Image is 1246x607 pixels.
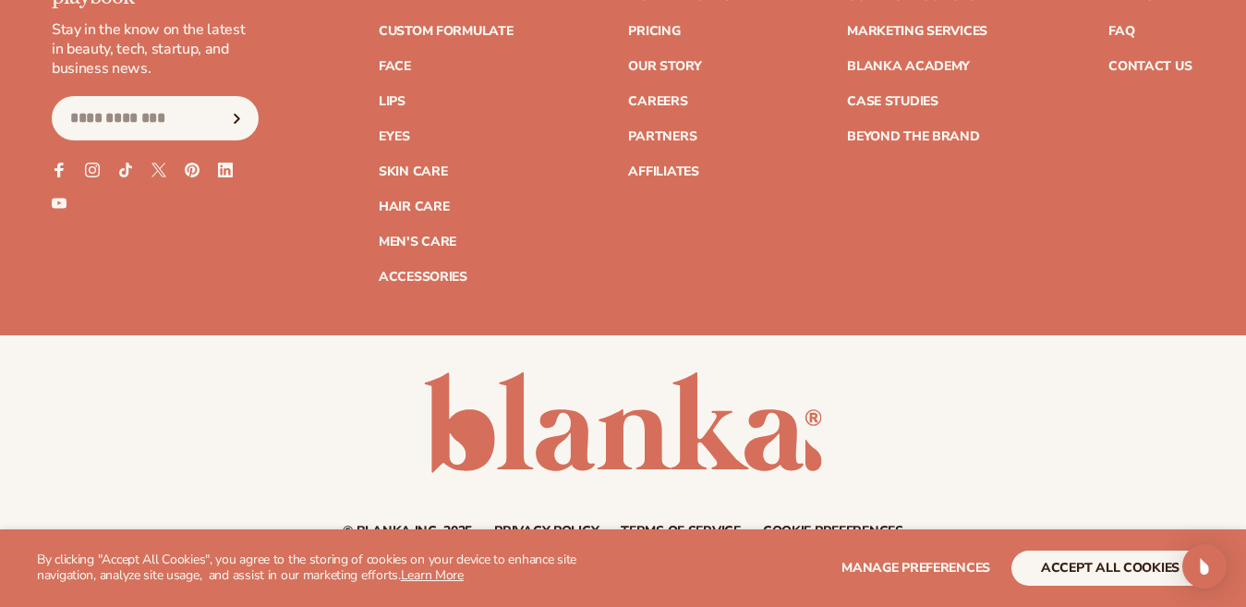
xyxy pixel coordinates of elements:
[628,130,696,143] a: Partners
[847,60,970,73] a: Blanka Academy
[841,559,990,577] span: Manage preferences
[763,525,903,538] a: Cookie preferences
[1108,25,1134,38] a: FAQ
[1011,551,1209,586] button: accept all cookies
[37,552,615,584] p: By clicking "Accept All Cookies", you agree to the storing of cookies on your device to enhance s...
[343,522,472,540] small: © Blanka Inc. 2025
[621,525,741,538] a: Terms of service
[379,95,405,108] a: Lips
[628,165,698,178] a: Affiliates
[379,60,411,73] a: Face
[841,551,990,586] button: Manage preferences
[379,236,456,249] a: Men's Care
[379,130,410,143] a: Eyes
[628,25,680,38] a: Pricing
[847,95,938,108] a: Case Studies
[628,95,687,108] a: Careers
[401,566,464,584] a: Learn More
[379,165,447,178] a: Skin Care
[379,271,467,284] a: Accessories
[1182,544,1227,589] div: Open Intercom Messenger
[52,20,259,78] p: Stay in the know on the latest in beauty, tech, startup, and business news.
[628,60,701,73] a: Our Story
[1108,60,1192,73] a: Contact Us
[217,96,258,140] button: Subscribe
[494,525,599,538] a: Privacy policy
[379,25,514,38] a: Custom formulate
[847,25,987,38] a: Marketing services
[847,130,980,143] a: Beyond the brand
[379,200,449,213] a: Hair Care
